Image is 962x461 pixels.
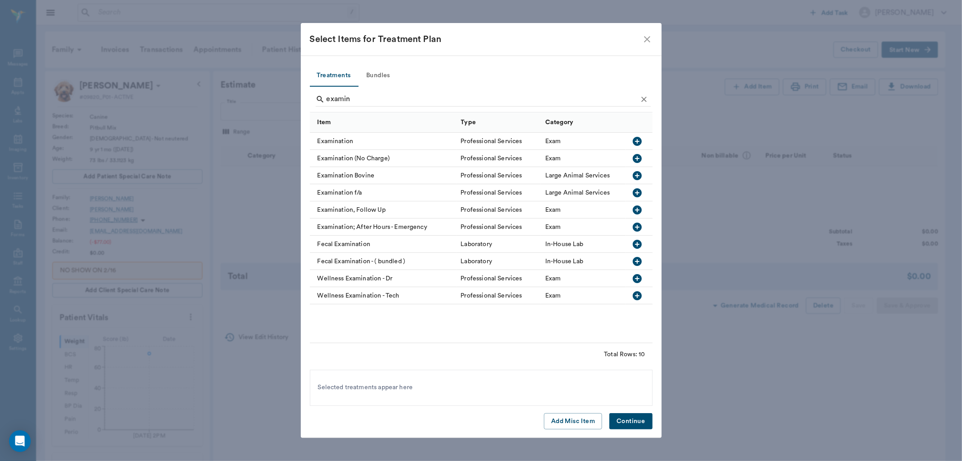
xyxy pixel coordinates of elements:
div: Exam [545,154,561,163]
div: Examination f/a [310,184,456,201]
div: Professional Services [461,188,522,197]
button: Continue [609,413,652,430]
div: Category [545,110,573,135]
button: close [642,34,653,45]
div: Examination [310,133,456,150]
input: Find a treatment [327,92,637,107]
div: In-House Lab [545,240,584,249]
span: Selected treatments appear here [318,383,413,392]
div: Exam [545,137,561,146]
div: Examination, Follow Up [310,201,456,219]
div: Exam [545,205,561,214]
div: Exam [545,291,561,300]
div: Total Rows: 10 [604,350,645,359]
div: Type [461,110,476,135]
div: Exam [545,223,561,232]
div: Examination Bovine [310,167,456,184]
button: Add Misc Item [544,413,602,430]
div: Search [316,92,651,108]
div: Select Items for Treatment Plan [310,32,642,47]
div: Professional Services [461,171,522,180]
div: Professional Services [461,154,522,163]
div: Large Animal Services [545,171,610,180]
div: In-House Lab [545,257,584,266]
div: Examination; After Hours - Emergency [310,219,456,236]
div: Category [541,112,626,133]
div: Type [456,112,541,133]
div: Item [318,110,331,135]
div: Fecal Examination - ( bundled ) [310,253,456,270]
div: Open Intercom Messenger [9,430,31,452]
div: Professional Services [461,223,522,232]
div: Item [310,112,456,133]
div: Professional Services [461,137,522,146]
div: Fecal Examination [310,236,456,253]
button: Treatments [310,65,358,87]
div: Laboratory [461,240,493,249]
div: Laboratory [461,257,493,266]
div: Professional Services [461,291,522,300]
div: Examination (No Charge) [310,150,456,167]
div: Wellness Examination - Dr [310,270,456,287]
div: Wellness Examination - Tech [310,287,456,304]
div: Exam [545,274,561,283]
div: Professional Services [461,205,522,214]
button: Clear [637,93,651,106]
div: Professional Services [461,274,522,283]
button: Bundles [358,65,399,87]
div: Large Animal Services [545,188,610,197]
